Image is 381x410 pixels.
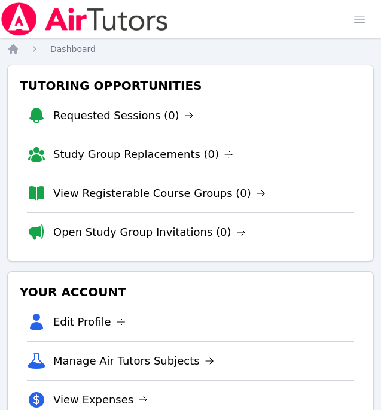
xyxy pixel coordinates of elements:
[53,107,194,124] a: Requested Sessions (0)
[53,185,266,202] a: View Registerable Course Groups (0)
[17,75,364,96] h3: Tutoring Opportunities
[53,314,126,330] a: Edit Profile
[53,146,233,163] a: Study Group Replacements (0)
[50,43,96,55] a: Dashboard
[7,43,374,55] nav: Breadcrumb
[53,391,148,408] a: View Expenses
[53,224,246,241] a: Open Study Group Invitations (0)
[17,281,364,303] h3: Your Account
[53,353,214,369] a: Manage Air Tutors Subjects
[50,44,96,54] span: Dashboard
